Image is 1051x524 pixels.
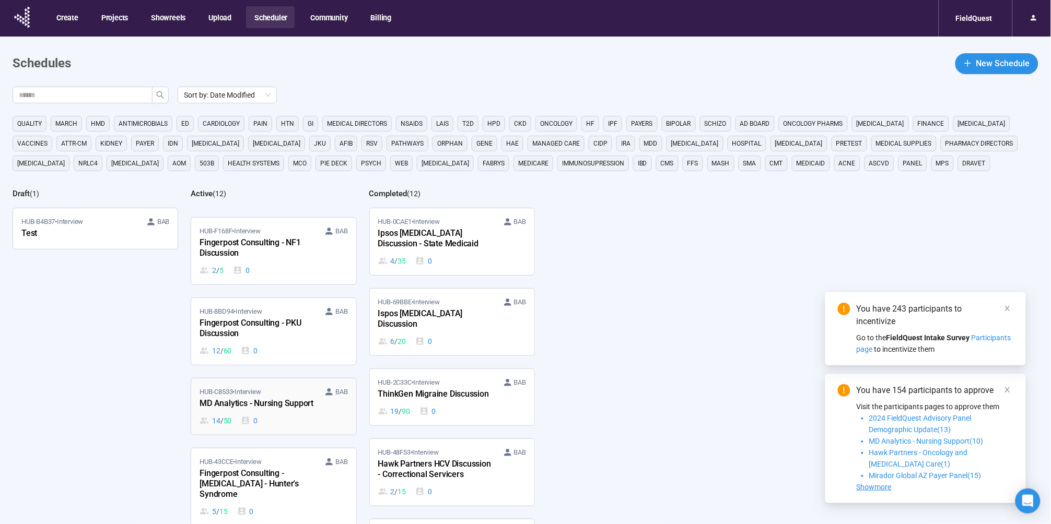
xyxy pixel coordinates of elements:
span: plus [964,59,972,67]
div: 2 [378,486,406,497]
h2: Completed [369,189,407,198]
span: MDD [644,138,658,149]
div: 0 [237,506,254,517]
span: Showmore [857,483,892,491]
a: HUB-8BD94•Interview BABFingerpost Consulting - PKU Discussion12 / 600 [191,298,356,365]
span: ED [181,118,189,129]
span: Bipolar [667,118,691,129]
span: GI [308,118,313,129]
span: ATTR-CM [61,138,87,149]
div: You have 243 participants to incentivize [857,303,1013,328]
span: IDN [168,138,178,149]
span: Mirador Global AZ Payer Panel(15) [869,471,982,480]
span: New Schedule [976,57,1030,70]
div: Go to the to incentivize them [857,332,1013,355]
div: You have 154 participants to approve [857,384,1013,397]
span: SMA [743,158,756,169]
span: / [394,486,398,497]
span: Oncology [540,118,573,129]
span: pretest [836,138,862,149]
span: BAB [335,457,347,467]
span: close [1004,386,1011,394]
button: Projects [93,6,135,28]
span: QUALITY [17,118,42,129]
span: HUB-2C33C • Interview [378,377,440,388]
span: 35 [398,255,406,267]
span: Cardiology [203,118,240,129]
span: BAB [514,447,526,458]
span: HUB-43CCE • Interview [200,457,261,467]
span: psych [361,158,381,169]
button: Scheduler [246,6,295,28]
span: acne [839,158,856,169]
span: LAIs [436,118,449,129]
span: kidney [100,138,122,149]
a: HUB-2C33C•Interview BABThinkGen Migraine Discussion19 / 900 [370,369,534,425]
span: IPF [608,118,617,129]
span: MCO [293,158,307,169]
span: / [394,336,398,347]
div: 19 [378,406,410,417]
span: 15 [219,506,228,517]
strong: FieldQuest Intake Survey [886,334,970,342]
span: ( 12 ) [407,189,421,198]
span: AOM [172,158,186,169]
span: orphan [437,138,463,149]
span: CKD [514,118,527,129]
span: HF [586,118,594,129]
span: [MEDICAL_DATA] [958,118,1006,129]
span: HUB-F168F • Interview [200,226,260,236]
div: 0 [415,486,432,497]
span: Schizo [705,118,727,129]
span: [MEDICAL_DATA] [857,118,904,129]
span: HUB-B4B37 • Interview [21,217,83,227]
span: CMT [770,158,783,169]
span: medical supplies [876,138,932,149]
span: HUB-C8533 • Interview [200,387,261,397]
div: 2 [200,265,223,276]
span: 50 [224,415,232,426]
span: MASH [712,158,730,169]
span: search [156,91,165,99]
h1: Schedules [13,54,71,74]
div: Hawk Partners HCV Discussion - Correctional Servicers [378,458,493,482]
span: HPD [487,118,500,129]
div: 5 [200,506,227,517]
span: Pathways [391,138,424,149]
span: BAB [335,387,347,397]
span: GENE [476,138,493,149]
span: March [55,118,77,129]
span: BAB [335,306,347,317]
span: dravet [963,158,986,169]
span: 90 [402,406,410,417]
span: managed care [532,138,580,149]
div: 12 [200,345,231,356]
span: BAB [514,217,526,227]
div: 0 [241,415,258,426]
span: Sort by: Date Modified [184,87,271,103]
span: hae [506,138,519,149]
span: ASCVD [869,158,890,169]
div: 14 [200,415,231,426]
button: Create [48,6,86,28]
a: HUB-69BBE•Interview BABIspos [MEDICAL_DATA] Discussion6 / 200 [370,289,534,355]
span: HTN [281,118,294,129]
span: medicaid [797,158,825,169]
div: Ipsos [MEDICAL_DATA] Discussion - State Medicaid [378,227,493,251]
span: CIDP [593,138,608,149]
span: RSV [366,138,378,149]
span: CMS [661,158,674,169]
div: MD Analytics - Nursing Support [200,397,314,411]
span: 2024 FieldQuest Advisory Panel Demographic Update(13) [869,414,972,434]
span: medicare [518,158,548,169]
span: WEB [395,158,408,169]
span: Health Systems [228,158,279,169]
a: HUB-48F53•Interview BABHawk Partners HCV Discussion - Correctional Servicers2 / 150 [370,439,534,506]
div: Fingerpost Consulting - [MEDICAL_DATA] - Hunter's Syndrome [200,467,314,502]
div: 0 [419,406,436,417]
span: [MEDICAL_DATA] [671,138,719,149]
span: NRLC4 [78,158,98,169]
button: Showreels [143,6,193,28]
span: vaccines [17,138,48,149]
span: 503B [200,158,214,169]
